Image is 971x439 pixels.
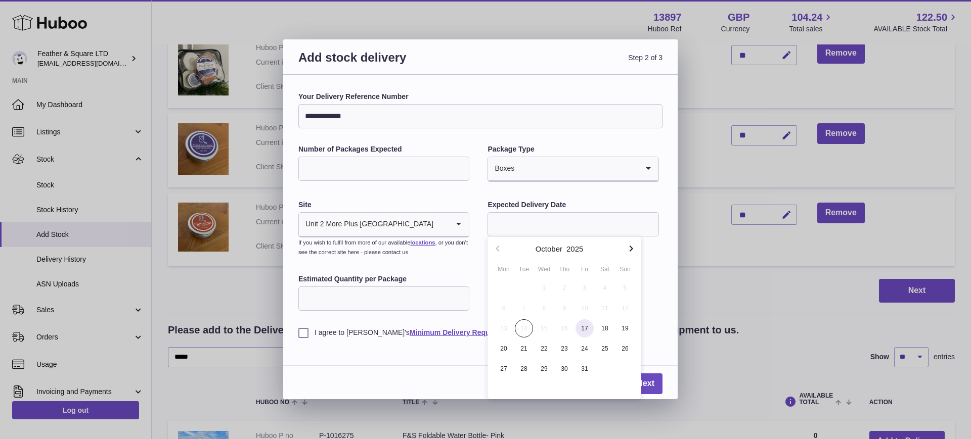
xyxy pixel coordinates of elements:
button: 7 [514,298,534,318]
button: 10 [575,298,595,318]
button: 24 [575,338,595,359]
span: 28 [515,360,533,378]
button: 19 [615,318,635,338]
button: 21 [514,338,534,359]
span: 8 [535,299,553,317]
button: 26 [615,338,635,359]
span: 31 [576,360,594,378]
button: 13 [494,318,514,338]
button: 17 [575,318,595,338]
span: 4 [596,279,614,297]
button: 5 [615,278,635,298]
small: If you wish to fulfil from more of our available , or you don’t see the correct site here - pleas... [298,239,468,255]
a: locations [410,239,435,246]
button: 6 [494,298,514,318]
button: 31 [575,359,595,379]
label: I agree to [PERSON_NAME]'s [298,328,663,337]
span: 30 [555,360,573,378]
button: 25 [595,338,615,359]
button: 11 [595,298,615,318]
span: 27 [495,360,513,378]
a: Minimum Delivery Requirements [410,328,519,336]
span: 16 [555,319,573,337]
button: 28 [514,359,534,379]
button: 15 [534,318,554,338]
button: 9 [554,298,575,318]
label: Site [298,200,469,210]
a: Next [629,373,663,394]
h3: Add stock delivery [298,50,480,77]
span: Step 2 of 3 [480,50,663,77]
button: 27 [494,359,514,379]
label: Number of Packages Expected [298,144,469,154]
button: 3 [575,278,595,298]
span: 9 [555,299,573,317]
button: 29 [534,359,554,379]
span: 3 [576,279,594,297]
label: Package Type [488,144,658,154]
span: 23 [555,339,573,358]
span: 21 [515,339,533,358]
button: 4 [595,278,615,298]
span: 22 [535,339,553,358]
span: 29 [535,360,553,378]
button: 2025 [566,245,583,253]
button: 23 [554,338,575,359]
span: 13 [495,319,513,337]
span: 12 [616,299,634,317]
span: 17 [576,319,594,337]
div: Sun [615,265,635,274]
div: Search for option [299,213,469,237]
label: Your Delivery Reference Number [298,92,663,102]
div: Search for option [488,157,658,181]
button: 14 [514,318,534,338]
button: 18 [595,318,615,338]
span: Boxes [488,157,515,180]
span: 24 [576,339,594,358]
button: 16 [554,318,575,338]
button: 30 [554,359,575,379]
span: 11 [596,299,614,317]
span: 7 [515,299,533,317]
label: Estimated Quantity per Package [298,274,469,284]
span: 25 [596,339,614,358]
button: 2 [554,278,575,298]
div: Tue [514,265,534,274]
span: 1 [535,279,553,297]
span: 26 [616,339,634,358]
span: 15 [535,319,553,337]
button: 12 [615,298,635,318]
span: 10 [576,299,594,317]
button: 22 [534,338,554,359]
div: Wed [534,265,554,274]
span: 5 [616,279,634,297]
input: Search for option [434,213,449,236]
button: 8 [534,298,554,318]
button: October [536,245,562,253]
span: Unit 2 More Plus [GEOGRAPHIC_DATA] [299,213,434,236]
span: 19 [616,319,634,337]
div: Fri [575,265,595,274]
span: 20 [495,339,513,358]
div: Mon [494,265,514,274]
input: Search for option [515,157,638,180]
label: Expected Delivery Date [488,200,658,210]
div: Thu [554,265,575,274]
span: 14 [515,319,533,337]
button: 1 [534,278,554,298]
span: 6 [495,299,513,317]
button: 20 [494,338,514,359]
div: Sat [595,265,615,274]
span: 18 [596,319,614,337]
span: 2 [555,279,573,297]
